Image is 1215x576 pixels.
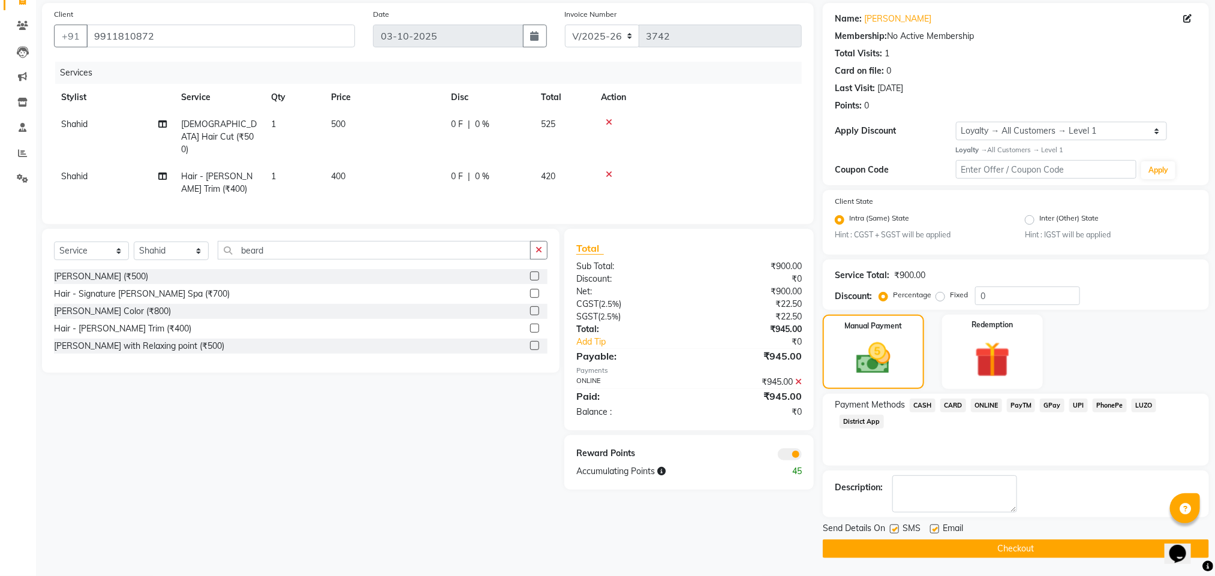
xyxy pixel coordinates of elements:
[600,312,618,321] span: 2.5%
[835,13,862,25] div: Name:
[689,323,811,336] div: ₹945.00
[565,9,617,20] label: Invoice Number
[709,336,811,348] div: ₹0
[444,84,534,111] th: Disc
[331,171,345,182] span: 400
[601,299,619,309] span: 2.5%
[1165,528,1203,564] iframe: chat widget
[689,376,811,388] div: ₹945.00
[1141,161,1175,179] button: Apply
[567,260,689,273] div: Sub Total:
[576,311,598,322] span: SGST
[54,340,224,352] div: [PERSON_NAME] with Relaxing point (₹500)
[576,242,604,255] span: Total
[950,289,968,300] label: Fixed
[835,30,1197,43] div: No Active Membership
[567,349,689,363] div: Payable:
[218,241,531,260] input: Search or Scan
[331,119,345,129] span: 500
[689,310,811,323] div: ₹22.50
[903,522,921,537] span: SMS
[468,170,470,183] span: |
[964,337,1021,382] img: _gift.svg
[324,84,444,111] th: Price
[835,269,889,282] div: Service Total:
[835,164,955,176] div: Coupon Code
[174,84,264,111] th: Service
[956,146,988,154] strong: Loyalty →
[54,25,88,47] button: +91
[54,9,73,20] label: Client
[541,119,555,129] span: 525
[689,285,811,298] div: ₹900.00
[849,213,909,227] label: Intra (Same) State
[893,289,931,300] label: Percentage
[689,406,811,418] div: ₹0
[373,9,389,20] label: Date
[567,273,689,285] div: Discount:
[940,399,966,412] span: CARD
[54,288,230,300] div: Hair - Signature [PERSON_NAME] Spa (₹700)
[451,118,463,131] span: 0 F
[594,84,802,111] th: Action
[845,321,903,331] label: Manual Payment
[567,406,689,418] div: Balance :
[534,84,594,111] th: Total
[956,160,1137,179] input: Enter Offer / Coupon Code
[1039,213,1099,227] label: Inter (Other) State
[886,65,891,77] div: 0
[835,399,905,411] span: Payment Methods
[1040,399,1064,412] span: GPay
[846,339,901,378] img: _cash.svg
[61,119,88,129] span: Shahid
[971,399,1002,412] span: ONLINE
[55,62,811,84] div: Services
[835,47,882,60] div: Total Visits:
[54,84,174,111] th: Stylist
[835,65,884,77] div: Card on file:
[475,118,489,131] span: 0 %
[1069,399,1088,412] span: UPI
[451,170,463,183] span: 0 F
[910,399,936,412] span: CASH
[1132,399,1156,412] span: LUZO
[567,336,709,348] a: Add Tip
[271,119,276,129] span: 1
[823,539,1209,558] button: Checkout
[835,30,887,43] div: Membership:
[1007,399,1036,412] span: PayTM
[1093,399,1127,412] span: PhonePe
[468,118,470,131] span: |
[181,119,257,155] span: [DEMOGRAPHIC_DATA] Hair Cut (₹500)
[576,298,599,309] span: CGST
[835,82,875,95] div: Last Visit:
[54,322,191,335] div: Hair - [PERSON_NAME] Trim (₹400)
[567,310,689,323] div: ( )
[835,196,873,207] label: Client State
[894,269,925,282] div: ₹900.00
[835,481,883,494] div: Description:
[541,171,555,182] span: 420
[475,170,489,183] span: 0 %
[567,389,689,403] div: Paid:
[567,376,689,388] div: ONLINE
[576,366,802,376] div: Payments
[835,99,862,112] div: Points:
[835,290,872,303] div: Discount:
[877,82,903,95] div: [DATE]
[567,285,689,298] div: Net:
[61,171,88,182] span: Shahid
[1025,230,1197,240] small: Hint : IGST will be applied
[567,447,689,460] div: Reward Points
[689,349,811,363] div: ₹945.00
[567,298,689,310] div: ( )
[567,465,750,478] div: Accumulating Points
[181,171,252,194] span: Hair - [PERSON_NAME] Trim (₹400)
[750,465,811,478] div: 45
[823,522,885,537] span: Send Details On
[943,522,963,537] span: Email
[689,298,811,310] div: ₹22.50
[956,145,1197,155] div: All Customers → Level 1
[864,99,869,112] div: 0
[54,305,171,318] div: [PERSON_NAME] Color (₹800)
